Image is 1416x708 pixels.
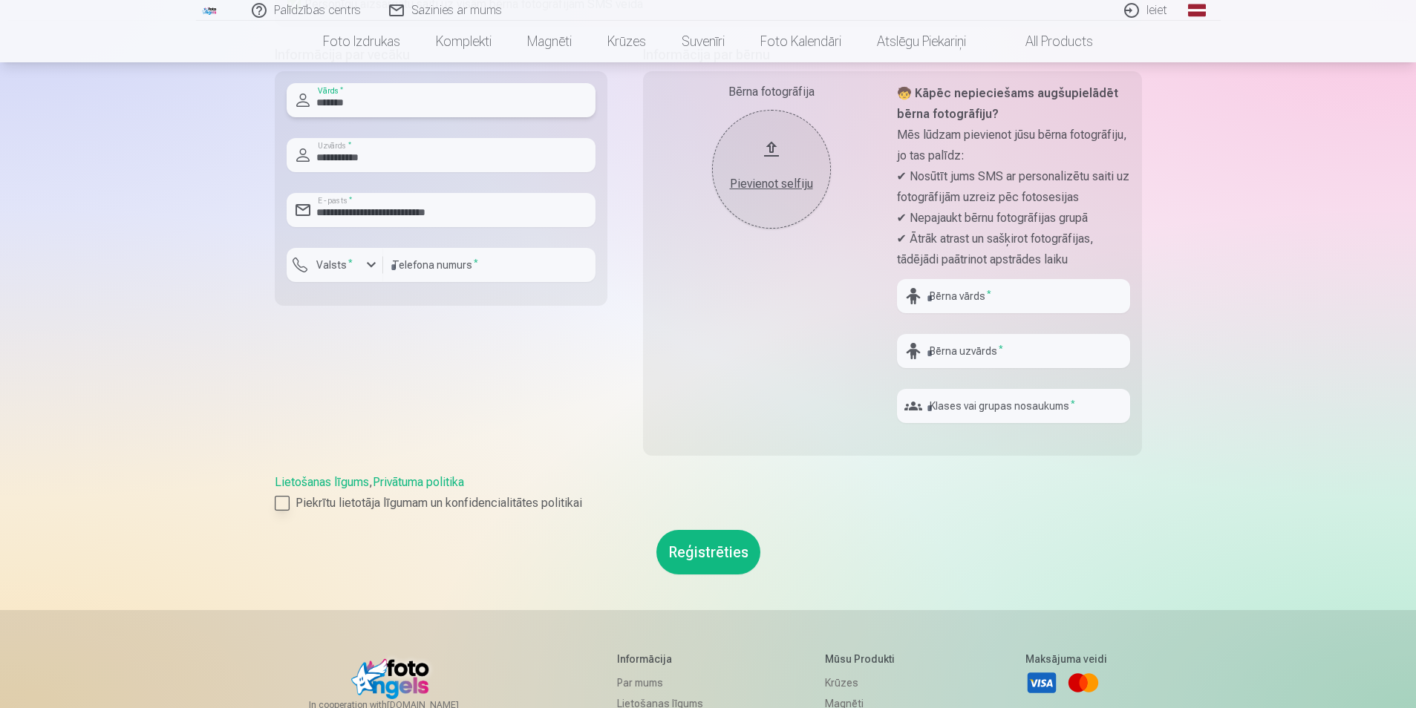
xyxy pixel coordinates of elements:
a: Mastercard [1067,666,1100,699]
a: All products [984,21,1111,62]
p: ✔ Nosūtīt jums SMS ar personalizētu saiti uz fotogrāfijām uzreiz pēc fotosesijas [897,166,1130,208]
button: Reģistrēties [656,530,760,574]
a: Par mums [617,672,703,693]
div: Bērna fotogrāfija [655,83,888,101]
a: Foto izdrukas [305,21,418,62]
strong: 🧒 Kāpēc nepieciešams augšupielādēt bērna fotogrāfiju? [897,86,1118,121]
a: Foto kalendāri [743,21,859,62]
button: Pievienot selfiju [712,110,831,229]
a: Lietošanas līgums [275,475,369,489]
img: /fa1 [202,6,218,15]
a: Suvenīri [664,21,743,62]
a: Komplekti [418,21,509,62]
div: , [275,473,1142,512]
label: Valsts [310,258,359,272]
h5: Mūsu produkti [825,652,903,666]
p: ✔ Ātrāk atrast un sašķirot fotogrāfijas, tādējādi paātrinot apstrādes laiku [897,229,1130,270]
div: Pievienot selfiju [727,175,816,193]
p: ✔ Nepajaukt bērnu fotogrāfijas grupā [897,208,1130,229]
a: Krūzes [825,672,903,693]
p: Mēs lūdzam pievienot jūsu bērna fotogrāfiju, jo tas palīdz: [897,125,1130,166]
a: Krūzes [590,21,664,62]
a: Visa [1025,666,1058,699]
a: Magnēti [509,21,590,62]
h5: Maksājuma veidi [1025,652,1107,666]
a: Privātuma politika [373,475,464,489]
label: Piekrītu lietotāja līgumam un konfidencialitātes politikai [275,494,1142,512]
button: Valsts* [287,248,383,282]
a: Atslēgu piekariņi [859,21,984,62]
h5: Informācija [617,652,703,666]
